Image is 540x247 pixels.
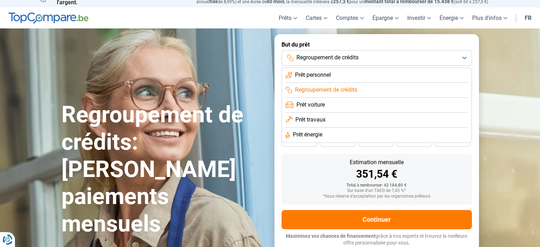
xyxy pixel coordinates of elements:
[9,12,88,24] img: TopCompare
[61,101,266,238] h1: Regroupement de crédits: [PERSON_NAME] paiements mensuels
[445,139,460,144] span: 24 mois
[293,131,322,139] span: Prêt énergie
[282,50,472,66] button: Regroupement de crédits
[291,139,307,144] span: 48 mois
[368,7,403,28] a: Épargne
[368,139,384,144] span: 36 mois
[287,169,466,179] div: 351,54 €
[407,139,422,144] span: 30 mois
[282,41,472,48] label: But du prêt
[296,54,359,61] span: Regroupement de crédits
[295,71,331,79] span: Prêt personnel
[287,160,466,165] div: Estimation mensuelle
[286,233,376,239] span: Maximisez vos chances de financement
[295,116,326,124] span: Prêt travaux
[403,7,435,28] a: Investir
[274,7,301,28] a: Prêts
[468,7,512,28] a: Plus d'infos
[287,183,466,188] div: Total à rembourser: 42 184,80 €
[282,233,472,247] p: grâce à nos experts et trouvez la meilleure offre personnalisée pour vous.
[296,101,325,109] span: Prêt voiture
[295,86,357,94] span: Regroupement de crédits
[287,188,466,193] div: Sur base d'un TAEG de 7,45 %*
[287,194,466,199] div: *Sous réserve d'acceptation par les organismes prêteurs
[435,7,468,28] a: Énergie
[332,7,368,28] a: Comptes
[282,210,472,229] button: Continuer
[301,7,332,28] a: Cartes
[520,7,536,28] a: fr
[330,139,345,144] span: 42 mois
